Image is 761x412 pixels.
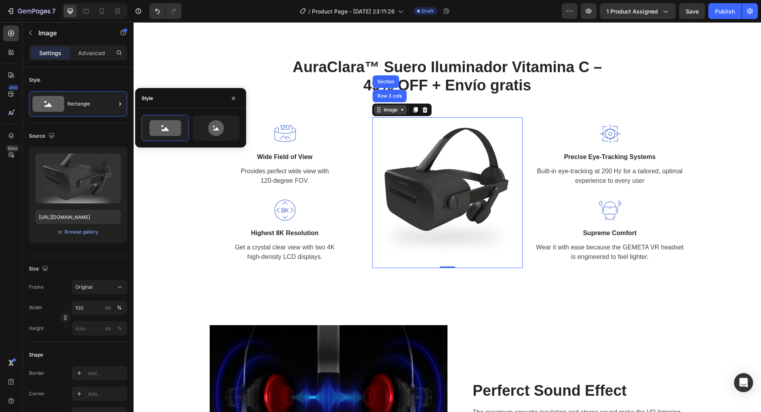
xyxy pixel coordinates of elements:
[422,8,434,15] span: Draft
[103,324,113,333] button: %
[38,28,106,38] p: Image
[117,304,122,311] div: %
[149,3,182,19] div: Undo/Redo
[65,228,98,236] div: Browse gallery
[708,3,742,19] button: Publish
[734,373,753,392] div: Open Intercom Messenger
[402,130,551,140] p: Precise Eye-Tracking Systems
[134,22,761,412] iframe: Design area
[29,390,45,397] div: Corner
[29,131,56,142] div: Source
[339,385,551,404] p: The maximum acoustic insulation and stereo sound make the VR listening experience more individual...
[686,8,699,15] span: Save
[6,145,19,151] div: Beta
[75,284,93,291] span: Original
[64,228,99,236] button: Browse gallery
[29,264,50,274] div: Size
[29,284,44,291] label: Frame
[78,49,105,57] p: Advanced
[308,7,310,15] span: /
[242,57,262,62] div: Section
[39,49,61,57] p: Settings
[606,7,658,15] span: 1 product assigned
[715,7,735,15] div: Publish
[600,3,676,19] button: 1 product assigned
[72,321,127,335] input: px%
[8,84,19,91] div: 450
[141,95,153,102] div: Style
[67,95,116,113] div: Rectangle
[29,77,40,84] div: Style
[52,6,55,16] p: 7
[77,220,226,240] p: Get a crystal clear view with two 4K high-density LCD displays.
[402,144,551,163] p: Built-in eye-tracking at 200 Hz for a tailored, optimal experience to every user
[105,304,111,311] div: px
[88,391,125,398] div: Add...
[35,153,121,203] img: preview-image
[58,227,63,237] span: or
[117,325,122,332] div: %
[88,370,125,377] div: Add...
[115,303,124,312] button: px
[679,3,705,19] button: Save
[312,7,395,15] span: Product Page - [DATE] 23:11:26
[77,130,226,140] p: Wide Field of View
[3,3,59,19] button: 7
[77,144,226,163] p: Provides perfect wide view with 120-degree FOV.
[402,220,551,240] p: Wear it with ease because the GEMETA VR headset is engineered to feel lighter.
[103,303,113,312] button: %
[242,71,270,76] div: Row 3 cols
[29,325,44,332] label: Height
[339,360,551,378] p: Perferct Sound Effect
[402,206,551,216] p: Supreme Comfort
[77,206,226,216] p: Highest 8K Resolution
[72,301,127,315] input: px%
[115,324,124,333] button: px
[159,36,468,71] strong: AuraClara™ Suero Iluminador Vitamina C – 49% OFF + Envío gratis
[105,325,111,332] div: px
[29,351,43,358] div: Shape
[29,370,44,377] div: Border
[249,84,266,91] div: Image
[35,210,121,224] input: https://example.com/image.jpg
[29,304,42,311] label: Width
[72,280,127,294] button: Original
